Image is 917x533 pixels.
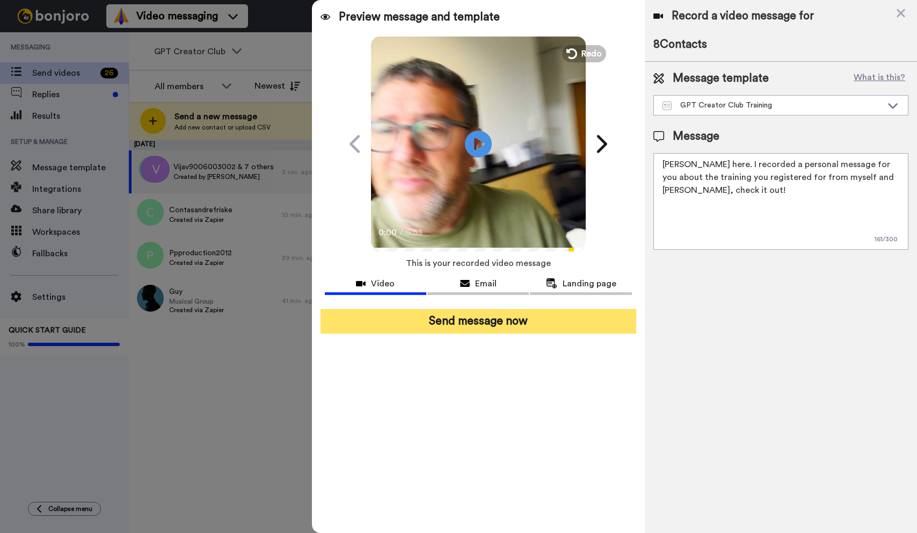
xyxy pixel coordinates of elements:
div: GPT Creator Club Training [663,100,882,111]
button: What is this? [850,70,908,87]
textarea: [PERSON_NAME] here. I recorded a personal message for you about the training you registered for f... [653,153,908,250]
span: 0:53 [405,226,424,239]
span: Email [475,277,497,290]
img: Message-temps.svg [663,102,672,110]
span: Message [673,128,719,145]
span: Message template [673,70,769,87]
span: 0:00 [379,226,397,239]
span: Video [371,277,395,290]
span: This is your recorded video message [406,251,551,275]
span: / [399,226,403,239]
button: Send message now [321,309,636,334]
span: Landing page [563,277,616,290]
